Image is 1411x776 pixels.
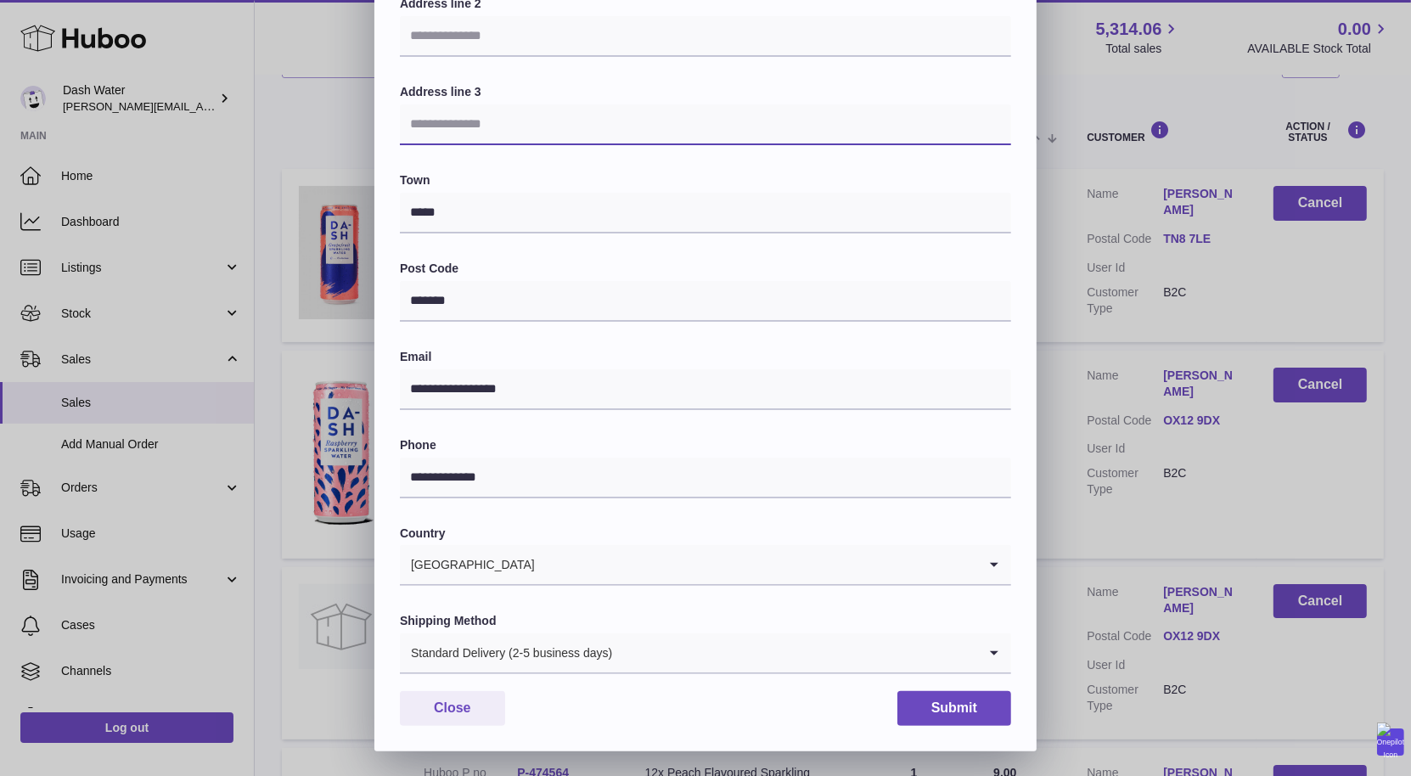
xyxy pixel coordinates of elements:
div: Search for option [400,545,1011,586]
label: Shipping Method [400,613,1011,629]
label: Post Code [400,261,1011,277]
label: Country [400,526,1011,542]
span: Standard Delivery (2-5 business days) [400,633,613,672]
input: Search for option [536,545,977,584]
button: Submit [897,691,1011,726]
label: Address line 3 [400,84,1011,100]
button: Close [400,691,505,726]
input: Search for option [613,633,977,672]
label: Phone [400,437,1011,453]
label: Town [400,172,1011,188]
span: [GEOGRAPHIC_DATA] [400,545,536,584]
div: Search for option [400,633,1011,674]
label: Email [400,349,1011,365]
